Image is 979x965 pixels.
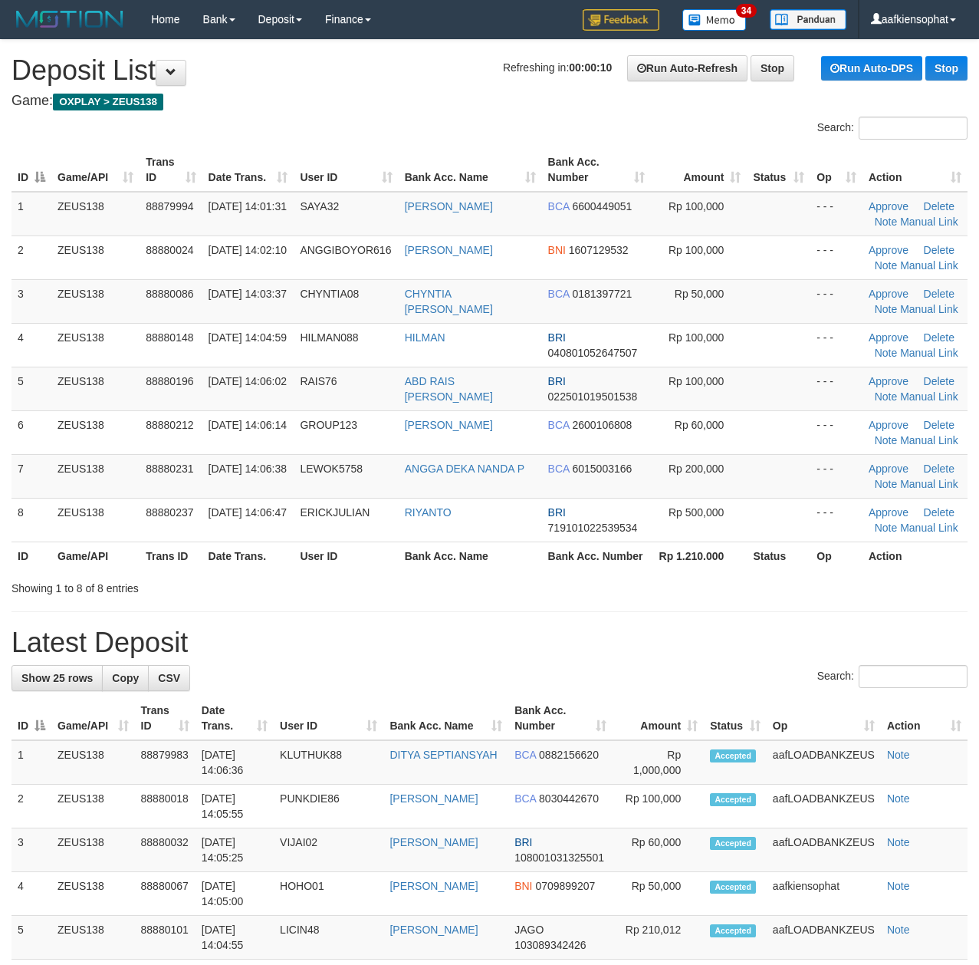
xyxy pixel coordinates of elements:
[548,522,638,534] span: Copy 719101022539534 to clipboard
[300,419,357,431] span: GROUP123
[924,506,954,519] a: Delete
[669,244,724,256] span: Rp 100,000
[869,200,908,212] a: Approve
[51,410,140,454] td: ZEUS138
[875,216,898,228] a: Note
[195,740,274,785] td: [DATE] 14:06:36
[274,740,383,785] td: KLUTHUK88
[112,672,139,684] span: Copy
[146,506,193,519] span: 88880237
[900,216,958,228] a: Manual Link
[51,740,135,785] td: ZEUS138
[209,419,287,431] span: [DATE] 14:06:14
[514,851,604,864] span: Copy 108001031325501 to clipboard
[572,463,632,475] span: Copy 6015003166 to clipboard
[11,279,51,323] td: 3
[51,785,135,828] td: ZEUS138
[51,454,140,498] td: ZEUS138
[539,749,599,761] span: Copy 0882156620 to clipboard
[514,924,544,936] span: JAGO
[669,463,724,475] span: Rp 200,000
[405,463,524,475] a: ANGGA DEKA NANDA P
[135,872,195,916] td: 88880067
[195,872,274,916] td: [DATE] 14:05:00
[875,434,898,446] a: Note
[875,522,898,534] a: Note
[675,419,724,431] span: Rp 60,000
[383,697,508,740] th: Bank Acc. Name: activate to sort column ascending
[535,880,595,892] span: Copy 0709899207 to clipboard
[140,148,202,192] th: Trans ID: activate to sort column ascending
[767,916,881,960] td: aafLOADBANKZEUS
[548,463,570,475] span: BCA
[195,697,274,740] th: Date Trans.: activate to sort column ascending
[209,506,287,519] span: [DATE] 14:06:47
[900,434,958,446] a: Manual Link
[572,419,632,431] span: Copy 2600106808 to clipboard
[514,880,532,892] span: BNI
[859,665,968,688] input: Search:
[869,331,908,344] a: Approve
[11,8,128,31] img: MOTION_logo.png
[11,235,51,279] td: 2
[11,740,51,785] td: 1
[925,56,968,81] a: Stop
[810,192,862,236] td: - - -
[924,200,954,212] a: Delete
[583,9,659,31] img: Feedback.jpg
[11,148,51,192] th: ID: activate to sort column descending
[542,542,652,570] th: Bank Acc. Number
[51,323,140,367] td: ZEUS138
[651,542,747,570] th: Rp 1.210.000
[613,697,704,740] th: Amount: activate to sort column ascending
[300,463,363,475] span: LEWOK5758
[274,916,383,960] td: LICIN48
[924,244,954,256] a: Delete
[503,61,612,74] span: Refreshing in:
[135,828,195,872] td: 88880032
[389,749,497,761] a: DITYA SEPTIANSYAH
[405,419,493,431] a: [PERSON_NAME]
[51,872,135,916] td: ZEUS138
[51,148,140,192] th: Game/API: activate to sort column ascending
[572,200,632,212] span: Copy 6600449051 to clipboard
[300,506,370,519] span: ERICKJULIAN
[51,828,135,872] td: ZEUS138
[274,785,383,828] td: PUNKDIE86
[810,542,862,570] th: Op
[669,375,724,387] span: Rp 100,000
[102,665,149,691] a: Copy
[767,785,881,828] td: aafLOADBANKZEUS
[869,419,908,431] a: Approve
[710,793,756,806] span: Accepted
[53,94,163,110] span: OXPLAY > ZEUS138
[51,192,140,236] td: ZEUS138
[767,828,881,872] td: aafLOADBANKZEUS
[146,331,193,344] span: 88880148
[405,288,493,315] a: CHYNTIA [PERSON_NAME]
[146,463,193,475] span: 88880231
[875,347,898,359] a: Note
[875,478,898,490] a: Note
[146,419,193,431] span: 88880212
[209,463,287,475] span: [DATE] 14:06:38
[817,665,968,688] label: Search:
[11,454,51,498] td: 7
[751,55,794,81] a: Stop
[300,244,391,256] span: ANGGIBOYOR616
[146,288,193,300] span: 88880086
[821,56,922,81] a: Run Auto-DPS
[869,463,908,475] a: Approve
[869,244,908,256] a: Approve
[669,506,724,519] span: Rp 500,000
[767,740,881,785] td: aafLOADBANKZEUS
[859,117,968,140] input: Search:
[11,498,51,542] td: 8
[887,924,910,936] a: Note
[810,148,862,192] th: Op: activate to sort column ascending
[274,872,383,916] td: HOHO01
[389,924,478,936] a: [PERSON_NAME]
[710,881,756,894] span: Accepted
[11,367,51,410] td: 5
[294,148,398,192] th: User ID: activate to sort column ascending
